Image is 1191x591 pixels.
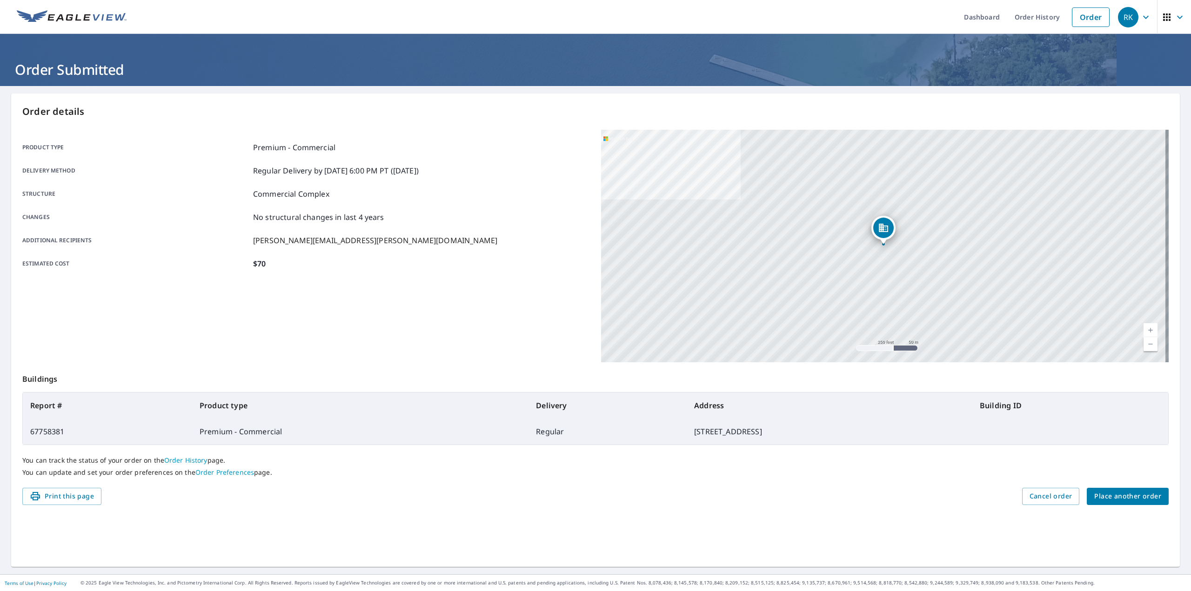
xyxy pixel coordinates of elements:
[253,212,384,223] p: No structural changes in last 4 years
[164,456,207,465] a: Order History
[1030,491,1072,502] span: Cancel order
[80,579,1186,586] p: © 2025 Eagle View Technologies, Inc. and Pictometry International Corp. All Rights Reserved. Repo...
[22,468,1169,477] p: You can update and set your order preferences on the page.
[22,188,249,199] p: Structure
[1144,323,1158,337] a: Current Level 17, Zoom In
[22,258,249,269] p: Estimated cost
[687,418,972,445] td: [STREET_ADDRESS]
[23,418,192,445] td: 67758381
[1072,7,1110,27] a: Order
[253,165,419,176] p: Regular Delivery by [DATE] 6:00 PM PT ([DATE])
[22,488,101,505] button: Print this page
[5,580,67,586] p: |
[1022,488,1080,505] button: Cancel order
[22,212,249,223] p: Changes
[253,235,497,246] p: [PERSON_NAME][EMAIL_ADDRESS][PERSON_NAME][DOMAIN_NAME]
[972,392,1168,418] th: Building ID
[253,258,266,269] p: $70
[1087,488,1169,505] button: Place another order
[22,235,249,246] p: Additional recipients
[1118,7,1138,27] div: RK
[871,216,896,245] div: Dropped pin, building 1, Commercial property, 227 Kings Mountain Blvd Kings Mountain, NC 28086
[36,580,67,586] a: Privacy Policy
[1094,491,1161,502] span: Place another order
[529,418,687,445] td: Regular
[17,10,127,24] img: EV Logo
[5,580,33,586] a: Terms of Use
[22,142,249,153] p: Product type
[22,165,249,176] p: Delivery method
[529,392,687,418] th: Delivery
[687,392,972,418] th: Address
[192,418,529,445] td: Premium - Commercial
[23,392,192,418] th: Report #
[192,392,529,418] th: Product type
[195,468,254,477] a: Order Preferences
[22,105,1169,119] p: Order details
[22,456,1169,465] p: You can track the status of your order on the page.
[1144,337,1158,351] a: Current Level 17, Zoom Out
[253,188,329,199] p: Commercial Complex
[11,60,1180,79] h1: Order Submitted
[22,362,1169,392] p: Buildings
[253,142,335,153] p: Premium - Commercial
[30,491,94,502] span: Print this page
